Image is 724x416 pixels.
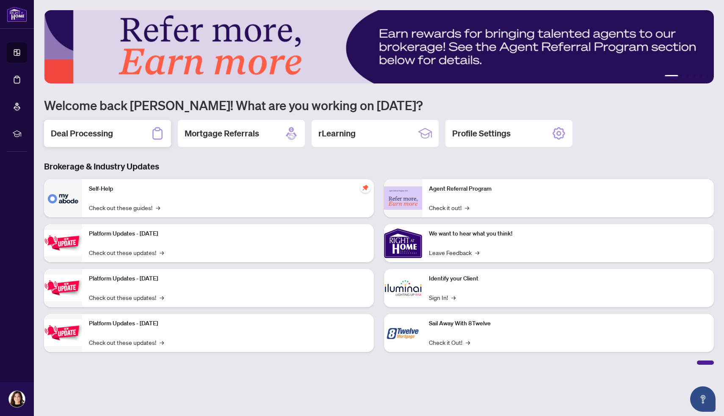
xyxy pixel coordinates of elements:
[682,75,685,78] button: 2
[44,97,714,113] h1: Welcome back [PERSON_NAME]! What are you working on [DATE]?
[429,229,707,239] p: We want to hear what you think!
[160,338,164,347] span: →
[9,391,25,407] img: Profile Icon
[429,319,707,328] p: Sail Away With 8Twelve
[44,179,82,217] img: Self-Help
[44,230,82,256] img: Platform Updates - July 21, 2025
[475,248,479,257] span: →
[429,203,469,212] a: Check it out!→
[89,184,367,194] p: Self-Help
[44,319,82,346] img: Platform Updates - June 23, 2025
[185,128,259,139] h2: Mortgage Referrals
[89,338,164,347] a: Check out these updates!→
[44,275,82,301] img: Platform Updates - July 8, 2025
[384,269,422,307] img: Identify your Client
[160,293,164,302] span: →
[360,183,370,193] span: pushpin
[89,248,164,257] a: Check out these updates!→
[89,203,160,212] a: Check out these guides!→
[429,184,707,194] p: Agent Referral Program
[429,274,707,283] p: Identify your Client
[384,186,422,210] img: Agent Referral Program
[51,128,113,139] h2: Deal Processing
[466,338,470,347] span: →
[429,248,479,257] a: Leave Feedback→
[89,229,367,239] p: Platform Updates - [DATE]
[429,293,456,302] a: Sign In!→
[7,6,27,22] img: logo
[429,338,470,347] a: Check it Out!→
[695,75,699,78] button: 4
[688,75,692,78] button: 3
[665,75,678,78] button: 1
[44,161,714,172] h3: Brokerage & Industry Updates
[160,248,164,257] span: →
[318,128,356,139] h2: rLearning
[44,10,714,83] img: Slide 0
[89,293,164,302] a: Check out these updates!→
[452,128,511,139] h2: Profile Settings
[89,274,367,283] p: Platform Updates - [DATE]
[690,386,716,412] button: Open asap
[465,203,469,212] span: →
[89,319,367,328] p: Platform Updates - [DATE]
[451,293,456,302] span: →
[384,314,422,352] img: Sail Away With 8Twelve
[702,75,705,78] button: 5
[384,224,422,262] img: We want to hear what you think!
[156,203,160,212] span: →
